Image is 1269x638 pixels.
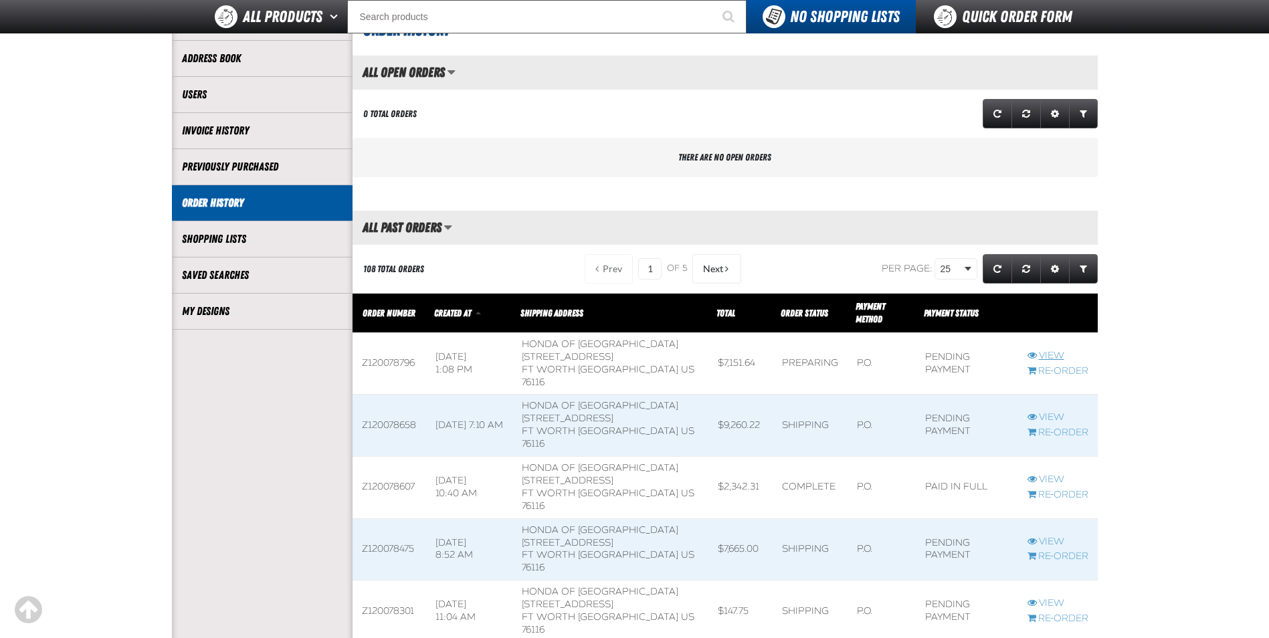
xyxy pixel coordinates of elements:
[522,537,613,548] span: [STREET_ADDRESS]
[703,263,723,274] span: Next Page
[773,518,848,580] td: Shipping
[353,220,442,235] h2: All Past Orders
[353,457,426,519] td: Z120078607
[708,332,773,395] td: $7,151.64
[243,5,322,29] span: All Products
[182,159,343,175] a: Previously Purchased
[983,99,1012,128] a: Refresh grid action
[182,51,343,66] a: Address Book
[182,87,343,102] a: Users
[1011,254,1041,284] a: Reset grid action
[773,395,848,457] td: Shipping
[520,308,583,318] span: Shipping Address
[681,611,694,623] span: US
[434,308,471,318] span: Created At
[983,254,1012,284] a: Refresh grid action
[1028,473,1088,486] a: View Z120078607 order
[916,457,1017,519] td: Paid in full
[692,254,741,284] button: Next Page
[916,518,1017,580] td: Pending payment
[578,549,678,560] span: [GEOGRAPHIC_DATA]
[522,488,575,499] span: FT WORTH
[522,377,545,388] bdo: 76116
[522,413,613,424] span: [STREET_ADDRESS]
[522,425,575,437] span: FT WORTH
[522,524,678,536] span: Honda of [GEOGRAPHIC_DATA]
[182,268,343,283] a: Saved Searches
[681,364,694,375] span: US
[916,395,1017,457] td: Pending payment
[444,216,452,239] button: Manage grid views. Current view is All Past Orders
[681,549,694,560] span: US
[182,123,343,138] a: Invoice History
[708,518,773,580] td: $7,665.00
[681,425,694,437] span: US
[848,395,916,457] td: P.O.
[882,263,933,274] span: Per page:
[363,263,424,276] div: 108 Total Orders
[426,395,513,457] td: [DATE] 7:10 AM
[447,61,456,84] button: Manage grid views. Current view is All Open Orders
[708,395,773,457] td: $9,260.22
[182,304,343,319] a: My Designs
[522,462,678,473] span: Honda of [GEOGRAPHIC_DATA]
[522,400,678,411] span: Honda of [GEOGRAPHIC_DATA]
[716,308,735,318] a: Total
[916,332,1017,395] td: Pending payment
[434,308,473,318] a: Created At
[522,562,545,573] bdo: 76116
[363,108,417,120] div: 0 Total Orders
[578,611,678,623] span: [GEOGRAPHIC_DATA]
[182,195,343,211] a: Order History
[1040,254,1070,284] a: Expand or Collapse Grid Settings
[522,549,575,560] span: FT WORTH
[1028,350,1088,362] a: View Z120078796 order
[1011,99,1041,128] a: Reset grid action
[848,518,916,580] td: P.O.
[353,518,426,580] td: Z120078475
[773,332,848,395] td: Preparing
[522,338,678,350] span: Honda of [GEOGRAPHIC_DATA]
[522,624,545,635] bdo: 76116
[363,308,415,318] a: Order Number
[1028,427,1088,439] a: Re-Order Z120078658 order
[856,301,885,324] span: Payment Method
[182,231,343,247] a: Shopping Lists
[578,364,678,375] span: [GEOGRAPHIC_DATA]
[848,457,916,519] td: P.O.
[1028,489,1088,502] a: Re-Order Z120078607 order
[522,351,613,362] span: [STREET_ADDRESS]
[1028,411,1088,424] a: View Z120078658 order
[848,332,916,395] td: P.O.
[578,425,678,437] span: [GEOGRAPHIC_DATA]
[522,500,545,512] bdo: 76116
[1028,613,1088,625] a: Re-Order Z120078301 order
[1040,99,1070,128] a: Expand or Collapse Grid Settings
[667,263,687,275] span: of 5
[522,611,575,623] span: FT WORTH
[426,332,513,395] td: [DATE] 1:08 PM
[781,308,828,318] a: Order Status
[1028,536,1088,548] a: View Z120078475 order
[522,438,545,449] bdo: 76116
[578,488,678,499] span: [GEOGRAPHIC_DATA]
[1069,254,1098,284] a: Expand or Collapse Grid Filters
[426,457,513,519] td: [DATE] 10:40 AM
[426,518,513,580] td: [DATE] 8:52 AM
[522,586,678,597] span: Honda of [GEOGRAPHIC_DATA]
[941,262,962,276] span: 25
[773,457,848,519] td: Complete
[1069,99,1098,128] a: Expand or Collapse Grid Filters
[522,599,613,610] span: [STREET_ADDRESS]
[522,475,613,486] span: [STREET_ADDRESS]
[638,258,662,280] input: Current page number
[678,152,771,163] span: There are no open orders
[13,595,43,625] div: Scroll to the top
[1028,365,1088,378] a: Re-Order Z120078796 order
[681,488,694,499] span: US
[790,7,900,26] span: No Shopping Lists
[353,395,426,457] td: Z120078658
[1028,550,1088,563] a: Re-Order Z120078475 order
